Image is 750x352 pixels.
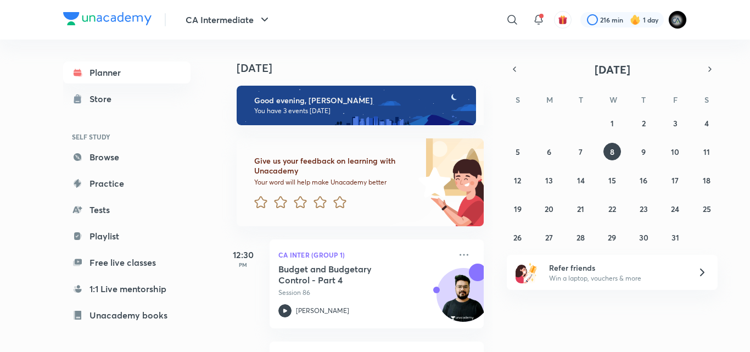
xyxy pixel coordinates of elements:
h4: [DATE] [237,62,495,75]
abbr: October 13, 2025 [545,175,553,186]
abbr: Sunday [516,94,520,105]
img: evening [237,86,476,125]
abbr: October 22, 2025 [608,204,616,214]
abbr: Thursday [641,94,646,105]
button: October 3, 2025 [667,114,684,132]
abbr: October 30, 2025 [639,232,648,243]
button: October 20, 2025 [540,200,558,217]
button: October 4, 2025 [698,114,715,132]
abbr: October 3, 2025 [673,118,678,128]
abbr: October 10, 2025 [671,147,679,157]
a: Browse [63,146,191,168]
p: PM [221,261,265,268]
abbr: October 21, 2025 [577,204,584,214]
abbr: October 26, 2025 [513,232,522,243]
abbr: October 14, 2025 [577,175,585,186]
a: Practice [63,172,191,194]
button: October 13, 2025 [540,171,558,189]
a: Planner [63,62,191,83]
abbr: October 12, 2025 [514,175,521,186]
p: CA Inter (Group 1) [278,248,451,261]
button: October 11, 2025 [698,143,715,160]
abbr: October 6, 2025 [547,147,551,157]
button: October 31, 2025 [667,228,684,246]
abbr: October 24, 2025 [671,204,679,214]
abbr: October 4, 2025 [704,118,709,128]
button: October 14, 2025 [572,171,590,189]
abbr: October 16, 2025 [640,175,647,186]
abbr: Saturday [704,94,709,105]
div: Store [89,92,118,105]
button: October 27, 2025 [540,228,558,246]
abbr: October 20, 2025 [545,204,553,214]
button: October 26, 2025 [509,228,527,246]
button: October 25, 2025 [698,200,715,217]
button: October 28, 2025 [572,228,590,246]
abbr: October 25, 2025 [703,204,711,214]
abbr: October 29, 2025 [608,232,616,243]
button: October 12, 2025 [509,171,527,189]
button: October 17, 2025 [667,171,684,189]
img: streak [630,14,641,25]
abbr: October 18, 2025 [703,175,710,186]
abbr: October 23, 2025 [640,204,648,214]
a: Store [63,88,191,110]
abbr: October 5, 2025 [516,147,520,157]
p: Session 86 [278,288,451,298]
span: [DATE] [595,62,630,77]
button: October 8, 2025 [603,143,621,160]
button: October 16, 2025 [635,171,652,189]
abbr: Monday [546,94,553,105]
button: October 1, 2025 [603,114,621,132]
a: Free live classes [63,252,191,273]
h6: Give us your feedback on learning with Unacademy [254,156,415,176]
img: avatar [558,15,568,25]
h6: SELF STUDY [63,127,191,146]
abbr: October 1, 2025 [611,118,614,128]
a: Unacademy books [63,304,191,326]
button: October 5, 2025 [509,143,527,160]
p: Win a laptop, vouchers & more [549,273,684,283]
img: referral [516,261,538,283]
h5: 12:30 [221,248,265,261]
h6: Refer friends [549,262,684,273]
abbr: Tuesday [579,94,583,105]
abbr: October 8, 2025 [610,147,614,157]
abbr: Wednesday [609,94,617,105]
img: Avatar [437,274,490,327]
button: October 15, 2025 [603,171,621,189]
abbr: October 7, 2025 [579,147,583,157]
button: October 21, 2025 [572,200,590,217]
img: poojita Agrawal [668,10,687,29]
button: October 19, 2025 [509,200,527,217]
button: October 30, 2025 [635,228,652,246]
p: Your word will help make Unacademy better [254,178,415,187]
button: October 7, 2025 [572,143,590,160]
a: Playlist [63,225,191,247]
abbr: October 9, 2025 [641,147,646,157]
button: October 2, 2025 [635,114,652,132]
button: October 18, 2025 [698,171,715,189]
abbr: October 31, 2025 [671,232,679,243]
p: [PERSON_NAME] [296,306,349,316]
abbr: October 11, 2025 [703,147,710,157]
abbr: October 27, 2025 [545,232,553,243]
button: October 10, 2025 [667,143,684,160]
button: October 29, 2025 [603,228,621,246]
button: October 6, 2025 [540,143,558,160]
button: avatar [554,11,572,29]
h6: Good evening, [PERSON_NAME] [254,96,466,105]
abbr: Friday [673,94,678,105]
img: Company Logo [63,12,152,25]
a: 1:1 Live mentorship [63,278,191,300]
a: Tests [63,199,191,221]
abbr: October 19, 2025 [514,204,522,214]
abbr: October 15, 2025 [608,175,616,186]
abbr: October 17, 2025 [671,175,679,186]
a: Company Logo [63,12,152,28]
abbr: October 28, 2025 [577,232,585,243]
button: October 22, 2025 [603,200,621,217]
button: CA Intermediate [179,9,278,31]
button: [DATE] [522,62,702,77]
p: You have 3 events [DATE] [254,107,466,115]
